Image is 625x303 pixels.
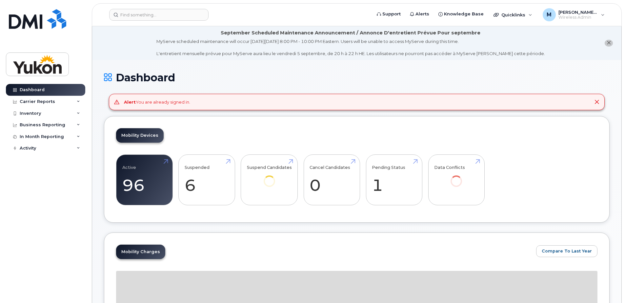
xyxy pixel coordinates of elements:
[434,158,478,196] a: Data Conflicts
[372,158,416,202] a: Pending Status 1
[156,38,545,57] div: MyServe scheduled maintenance will occur [DATE][DATE] 8:00 PM - 10:00 PM Eastern. Users will be u...
[536,245,597,257] button: Compare To Last Year
[605,40,613,47] button: close notification
[310,158,354,202] a: Cancel Candidates 0
[122,158,167,202] a: Active 96
[116,128,164,143] a: Mobility Devices
[247,158,292,196] a: Suspend Candidates
[116,245,165,259] a: Mobility Charges
[542,248,592,254] span: Compare To Last Year
[185,158,229,202] a: Suspended 6
[221,30,480,36] div: September Scheduled Maintenance Announcement / Annonce D'entretient Prévue Pour septembre
[124,99,190,105] div: You are already signed in.
[104,72,610,83] h1: Dashboard
[124,99,136,105] strong: Alert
